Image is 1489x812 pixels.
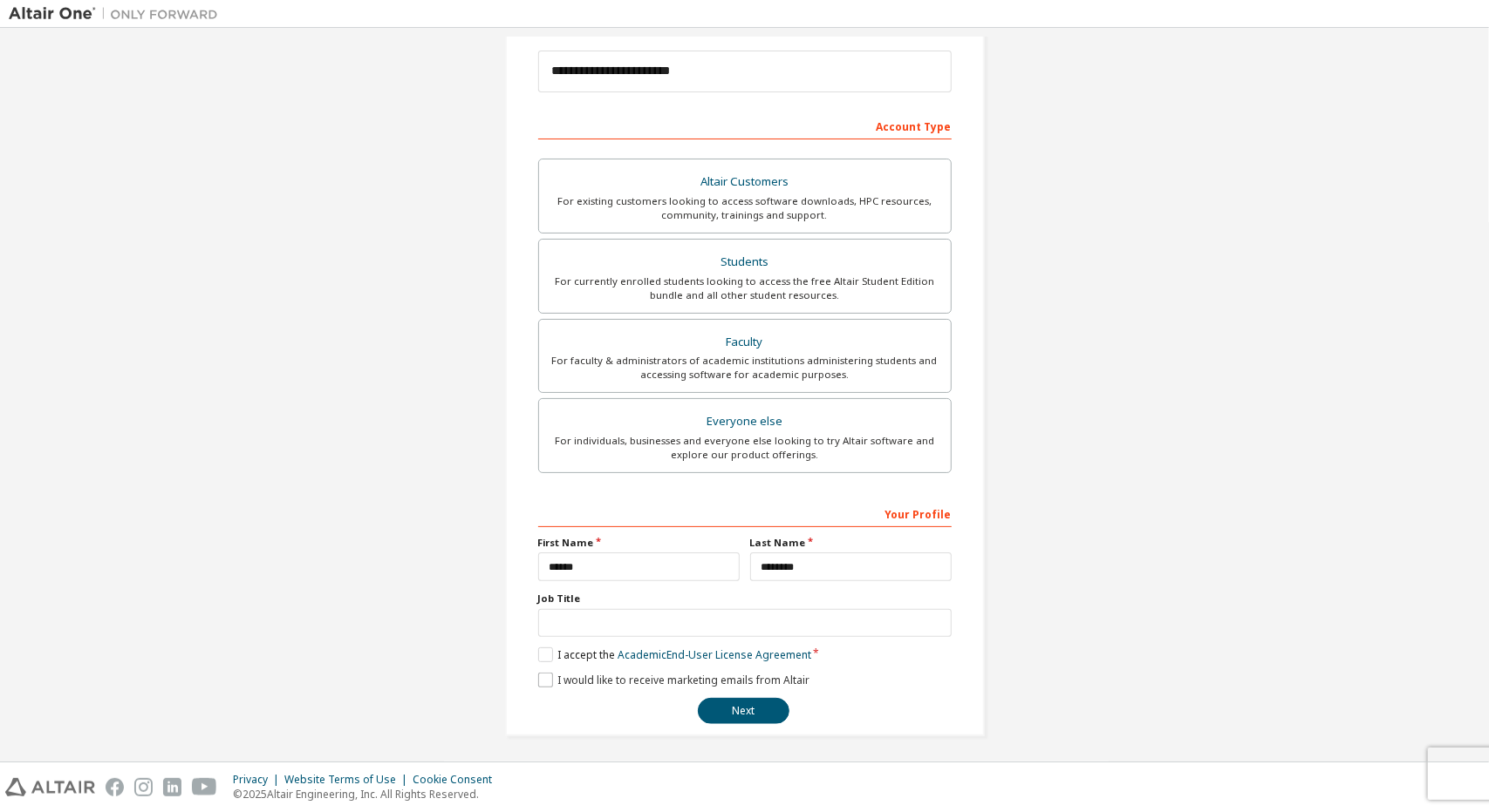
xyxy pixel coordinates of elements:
div: Everyone else [550,409,940,434]
label: Last Name [750,536,952,550]
div: For currently enrolled students looking to access the free Altair Student Edition bundle and all ... [550,274,940,302]
div: Altair Customers [550,170,940,194]
div: Your Profile [538,499,952,527]
label: First Name [538,536,740,550]
img: instagram.svg [134,778,153,796]
div: For existing customers looking to access software downloads, HPC resources, community, trainings ... [550,194,940,222]
label: Job Title [538,592,952,606]
img: youtube.svg [192,778,217,796]
div: For faculty & administrators of academic institutions administering students and accessing softwa... [550,354,940,382]
a: Academic End-User License Agreement [618,647,811,662]
img: linkedin.svg [163,778,181,796]
p: © 2025 Altair Engineering, Inc. All Rights Reserved. [233,787,502,802]
div: For individuals, businesses and everyone else looking to try Altair software and explore our prod... [550,434,940,462]
div: Website Terms of Use [284,773,413,787]
label: I accept the [538,647,811,662]
img: Altair One [9,5,227,23]
div: Faculty [550,330,940,355]
div: Privacy [233,773,284,787]
div: Account Type [538,112,952,139]
label: I would like to receive marketing emails from Altair [538,673,809,687]
img: altair_logo.svg [5,778,95,796]
button: Next [698,698,789,724]
div: Students [550,250,940,274]
img: facebook.svg [106,778,124,796]
div: Cookie Consent [413,773,502,787]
